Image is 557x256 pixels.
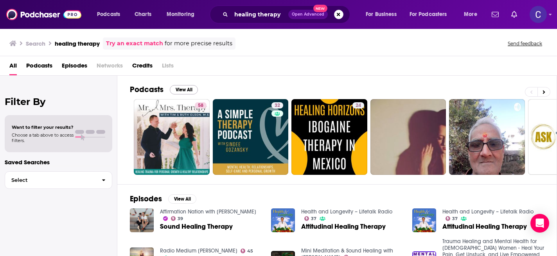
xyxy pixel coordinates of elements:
[275,102,280,110] span: 32
[530,6,547,23] span: Logged in as publicityxxtina
[352,102,364,108] a: 24
[247,249,253,253] span: 45
[311,217,316,220] span: 37
[26,59,52,75] a: Podcasts
[132,59,153,75] a: Credits
[241,249,253,253] a: 45
[213,99,289,175] a: 32
[12,132,74,143] span: Choose a tab above to access filters.
[452,217,458,220] span: 37
[442,208,534,215] a: Health and Longevity – Lifetalk Radio
[168,194,196,204] button: View All
[5,178,95,183] span: Select
[170,85,198,94] button: View All
[271,102,283,108] a: 32
[5,171,112,189] button: Select
[135,9,151,20] span: Charts
[165,39,232,48] span: for more precise results
[160,223,233,230] a: Sound Healing Therapy
[412,208,436,232] img: Attitudinal Healing Therapy
[5,158,112,166] p: Saved Searches
[291,99,367,175] a: 24
[292,12,324,16] span: Open Advanced
[231,8,288,21] input: Search podcasts, credits, & more...
[161,8,205,21] button: open menu
[464,9,477,20] span: More
[313,5,327,12] span: New
[26,40,45,47] h3: Search
[288,10,328,19] button: Open AdvancedNew
[301,208,392,215] a: Health and Longevity – Lifetalk Radio
[160,208,256,215] a: Affirmation Nation with Bob Ducca
[360,8,406,21] button: open menu
[508,8,520,21] a: Show notifications dropdown
[198,102,203,110] span: 58
[9,59,17,75] a: All
[92,8,130,21] button: open menu
[130,194,162,204] h2: Episodes
[97,9,120,20] span: Podcasts
[195,102,207,108] a: 58
[5,96,112,107] h2: Filter By
[530,6,547,23] button: Show profile menu
[130,85,198,94] a: PodcastsView All
[304,216,317,221] a: 37
[356,102,361,110] span: 24
[130,194,196,204] a: EpisodesView All
[530,214,549,233] div: Open Intercom Messenger
[489,8,502,21] a: Show notifications dropdown
[167,9,194,20] span: Monitoring
[129,8,156,21] a: Charts
[171,216,183,221] a: 39
[6,7,81,22] img: Podchaser - Follow, Share and Rate Podcasts
[217,5,358,23] div: Search podcasts, credits, & more...
[442,223,527,230] a: Attitudinal Healing Therapy
[530,6,547,23] img: User Profile
[160,247,237,254] a: Radio Medium Laura Lee
[12,124,74,130] span: Want to filter your results?
[55,40,100,47] h3: healing therapy
[97,59,123,75] span: Networks
[366,9,397,20] span: For Business
[505,40,544,47] button: Send feedback
[271,208,295,232] img: Attitudinal Healing Therapy
[106,39,163,48] a: Try an exact match
[410,9,447,20] span: For Podcasters
[130,208,154,232] img: Sound Healing Therapy
[162,59,174,75] span: Lists
[446,216,458,221] a: 37
[301,223,386,230] a: Attitudinal Healing Therapy
[404,8,458,21] button: open menu
[178,217,183,220] span: 39
[134,99,210,175] a: 58
[62,59,87,75] a: Episodes
[458,8,487,21] button: open menu
[130,85,164,94] h2: Podcasts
